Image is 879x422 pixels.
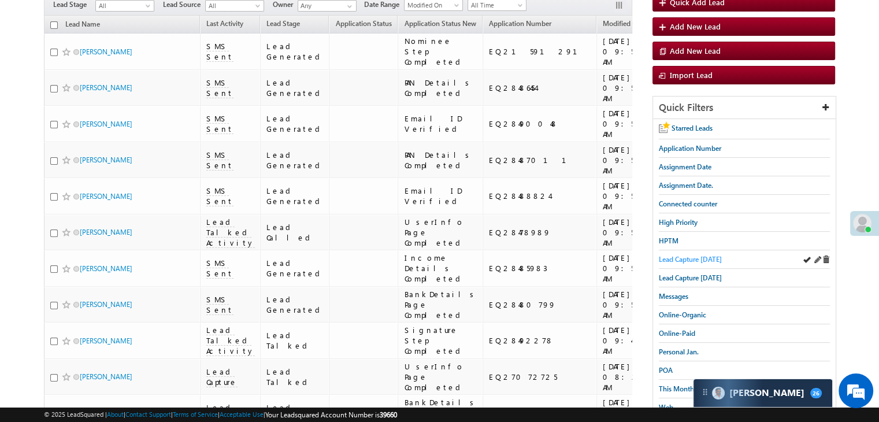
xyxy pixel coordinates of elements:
[489,155,591,165] div: EQ28487011
[206,217,255,248] span: Lead Talked Activity
[266,77,324,98] div: Lead Generated
[329,17,397,32] a: Application Status
[266,186,324,206] div: Lead Generated
[659,255,722,264] span: Lead Capture [DATE]
[404,217,477,248] div: UserInfo Page Completed
[190,6,217,34] div: Minimize live chat window
[206,325,255,356] span: Lead Talked Activity
[80,47,132,56] a: [PERSON_NAME]
[266,19,300,28] span: Lead Stage
[266,41,324,62] div: Lead Generated
[659,273,722,282] span: Lead Capture [DATE]
[489,19,551,28] span: Application Number
[404,253,477,284] div: Income Details Completed
[80,264,132,273] a: [PERSON_NAME]
[206,1,261,11] span: All
[404,289,477,320] div: BankDetails Page Completed
[489,372,591,382] div: EQ27072725
[700,387,710,397] img: carter-drag
[603,180,653,212] div: [DATE] 09:53 AM
[483,17,557,32] a: Application Number
[206,367,238,387] span: Lead Capture
[810,388,822,398] span: 26
[603,325,653,356] div: [DATE] 09:47 AM
[60,18,106,33] a: Lead Name
[125,410,171,418] a: Contact Support
[659,144,721,153] span: Application Number
[603,36,653,67] div: [DATE] 09:56 AM
[489,191,591,201] div: EQ28488824
[380,410,397,419] span: 39660
[404,19,476,28] span: Application Status New
[653,97,836,119] div: Quick Filters
[404,150,477,171] div: PAN Details Completed
[80,156,132,164] a: [PERSON_NAME]
[206,186,233,206] span: SMS Sent
[693,379,833,408] div: carter-dragCarter[PERSON_NAME]26
[597,17,647,32] a: Modified On
[96,1,151,11] span: All
[404,361,477,393] div: UserInfo Page Completed
[265,410,397,419] span: Your Leadsquared Account Number is
[220,410,264,418] a: Acceptable Use
[489,227,591,238] div: EQ28478989
[173,410,218,418] a: Terms of Service
[489,299,591,310] div: EQ28480799
[489,263,591,273] div: EQ28485983
[659,403,673,412] span: Web
[60,61,194,76] div: Chat with us now
[266,258,324,279] div: Lead Generated
[341,1,355,12] a: Show All Items
[670,70,713,80] span: Import Lead
[335,19,391,28] span: Application Status
[603,253,653,284] div: [DATE] 09:51 AM
[603,19,641,28] span: Modified On
[266,113,324,134] div: Lead Generated
[206,294,233,315] span: SMS Sent
[659,310,706,319] span: Online-Organic
[659,347,699,356] span: Personal Jan.
[20,61,49,76] img: d_60004797649_company_0_60004797649
[80,192,132,201] a: [PERSON_NAME]
[603,108,653,139] div: [DATE] 09:56 AM
[80,336,132,345] a: [PERSON_NAME]
[404,36,477,67] div: Nominee Step Completed
[206,41,233,62] span: SMS Sent
[404,325,477,356] div: Signature Step Completed
[50,21,58,29] input: Check all records
[266,150,324,171] div: Lead Generated
[659,162,711,171] span: Assignment Date
[603,361,653,393] div: [DATE] 08:25 AM
[670,46,721,55] span: Add New Lead
[603,217,653,248] div: [DATE] 09:52 AM
[80,372,132,381] a: [PERSON_NAME]
[404,113,477,134] div: Email ID Verified
[44,409,397,420] span: © 2025 LeadSquared | | | | |
[206,258,233,279] span: SMS Sent
[80,120,132,128] a: [PERSON_NAME]
[672,124,713,132] span: Starred Leads
[107,410,124,418] a: About
[80,228,132,236] a: [PERSON_NAME]
[489,119,591,129] div: EQ28490048
[266,367,324,387] div: Lead Talked
[261,17,306,32] a: Lead Stage
[404,186,477,206] div: Email ID Verified
[15,107,211,321] textarea: Type your message and hit 'Enter'
[489,46,591,57] div: EQ21591291
[659,329,695,338] span: Online-Paid
[398,17,481,32] a: Application Status New
[659,292,688,301] span: Messages
[157,332,210,347] em: Start Chat
[80,83,132,92] a: [PERSON_NAME]
[266,330,324,351] div: Lead Talked
[603,145,653,176] div: [DATE] 09:53 AM
[80,300,132,309] a: [PERSON_NAME]
[206,113,233,134] span: SMS Sent
[201,17,249,32] a: Last Activity
[489,335,591,346] div: EQ28492278
[659,384,694,393] span: This Month
[670,21,721,31] span: Add New Lead
[489,83,591,93] div: EQ28486454
[603,289,653,320] div: [DATE] 09:50 AM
